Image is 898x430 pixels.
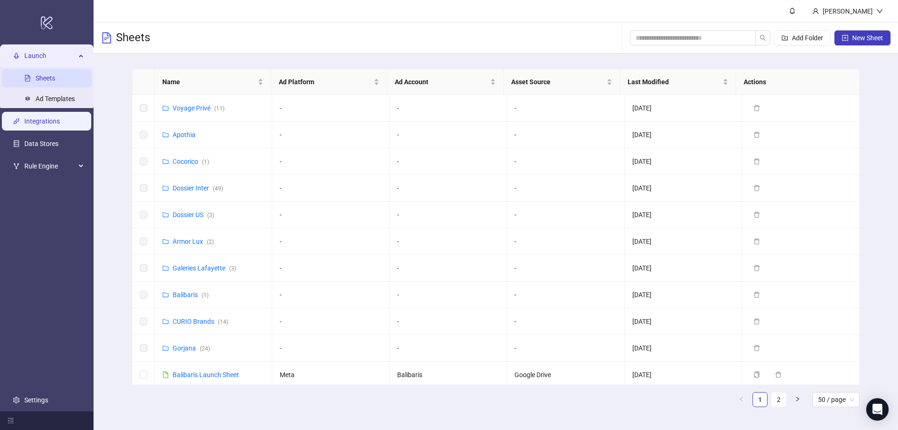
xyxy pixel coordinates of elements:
a: CURIO Brands(14) [173,318,228,325]
span: folder [162,238,169,245]
th: Ad Platform [271,69,388,95]
span: ( 14 ) [218,319,228,325]
td: - [390,122,507,148]
a: Gorjana(24) [173,344,210,352]
a: Data Stores [24,140,58,148]
span: ( 3 ) [229,265,236,272]
td: - [272,255,390,282]
span: Ad Account [395,77,488,87]
button: New Sheet [834,30,891,45]
button: left [734,392,749,407]
span: folder [162,211,169,218]
li: 2 [771,392,786,407]
span: delete [753,131,760,138]
span: New Sheet [852,34,883,42]
td: [DATE] [625,148,742,175]
td: - [390,282,507,308]
span: delete [753,292,760,298]
td: - [390,308,507,335]
td: [DATE] [625,282,742,308]
a: 1 [753,393,767,407]
span: folder [162,131,169,138]
td: - [272,228,390,255]
div: Open Intercom Messenger [866,398,889,421]
th: Last Modified [620,69,737,95]
button: Add Folder [774,30,831,45]
span: folder-add [782,35,788,41]
span: Add Folder [792,34,823,42]
td: - [507,148,624,175]
span: delete [753,318,760,325]
span: delete [753,158,760,165]
a: Ad Templates [36,95,75,103]
td: - [390,228,507,255]
h3: Sheets [116,30,150,45]
a: 2 [772,393,786,407]
span: folder [162,265,169,271]
td: - [507,335,624,362]
a: Galeries Lafayette(3) [173,264,236,272]
span: user [812,8,819,15]
td: - [507,228,624,255]
span: rocket [13,53,20,59]
span: 50 / page [818,393,854,407]
td: [DATE] [625,228,742,255]
span: folder [162,318,169,325]
td: - [272,95,390,122]
td: - [507,255,624,282]
td: [DATE] [625,175,742,202]
span: ( 49 ) [213,185,223,192]
span: folder [162,105,169,111]
td: - [272,175,390,202]
td: [DATE] [625,255,742,282]
span: ( 24 ) [200,345,210,352]
span: ( 3 ) [207,212,214,219]
span: fork [13,163,20,170]
td: [DATE] [625,335,742,362]
span: down [876,8,883,15]
span: folder [162,158,169,165]
span: delete [753,211,760,218]
span: file-text [101,32,112,44]
div: [PERSON_NAME] [819,6,876,16]
td: - [272,202,390,228]
td: - [507,202,624,228]
span: plus-square [842,35,848,41]
span: ( 2 ) [207,239,214,245]
td: [DATE] [625,362,742,388]
td: Google Drive [507,362,624,388]
span: folder [162,345,169,351]
a: Dossier US(3) [173,211,214,219]
li: 1 [753,392,768,407]
span: folder [162,185,169,191]
span: Ad Platform [279,77,372,87]
span: bell [789,7,796,14]
td: [DATE] [625,308,742,335]
td: - [507,308,624,335]
span: Asset Source [511,77,605,87]
span: Launch [24,47,76,66]
th: Asset Source [504,69,620,95]
span: copy [753,372,760,378]
li: Next Page [790,392,805,407]
td: - [272,122,390,148]
span: menu-fold [7,417,14,424]
a: Balibaris Launch Sheet [173,371,239,379]
li: Previous Page [734,392,749,407]
span: search [760,35,766,41]
a: Armor Lux(2) [173,238,214,245]
a: Voyage Privé(11) [173,104,224,112]
a: Dossier Inter(49) [173,184,223,192]
span: delete [753,105,760,111]
td: - [507,95,624,122]
td: - [272,335,390,362]
span: ( 11 ) [214,105,224,112]
td: Balibaris [390,362,507,388]
td: - [272,148,390,175]
td: - [507,282,624,308]
a: Sheets [36,75,55,82]
a: Integrations [24,118,60,125]
span: right [795,396,800,402]
span: delete [753,265,760,271]
td: - [507,122,624,148]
